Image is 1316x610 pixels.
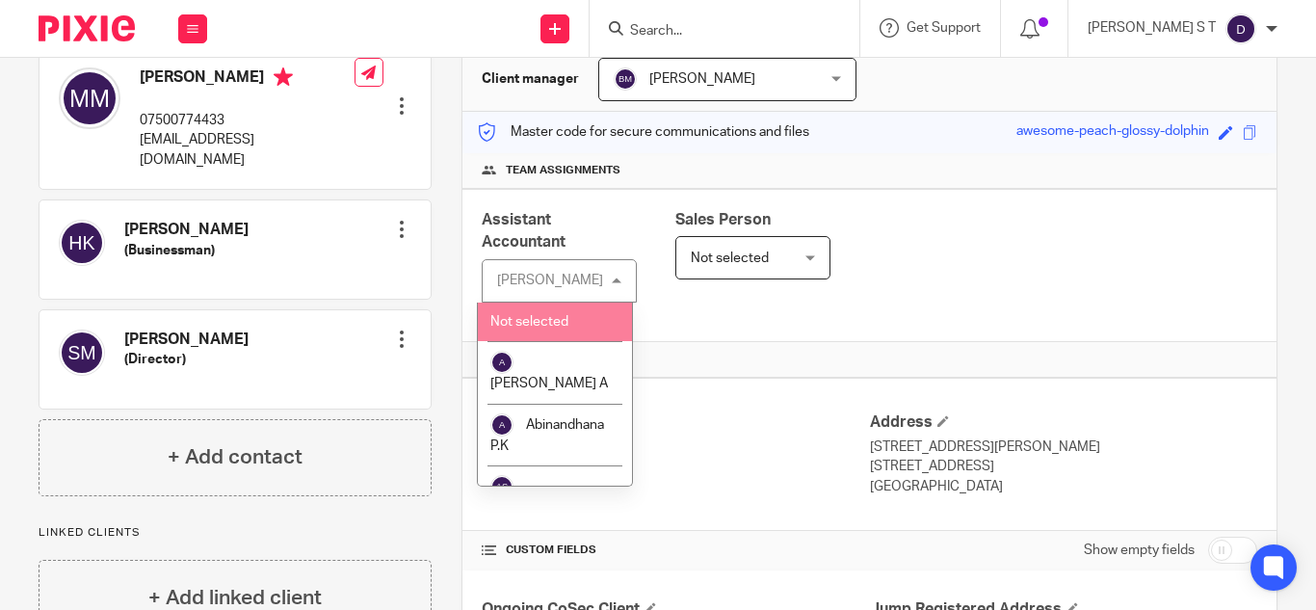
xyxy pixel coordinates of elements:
[482,412,869,433] h4: Client type
[628,23,802,40] input: Search
[1016,121,1209,144] div: awesome-peach-glossy-dolphin
[482,69,579,89] h3: Client manager
[59,330,105,376] img: svg%3E
[490,377,608,390] span: [PERSON_NAME] A
[497,274,603,287] div: [PERSON_NAME]
[614,67,637,91] img: svg%3E
[482,212,566,250] span: Assistant Accountant
[691,252,769,265] span: Not selected
[506,163,620,178] span: Team assignments
[482,543,869,558] h4: CUSTOM FIELDS
[39,525,432,541] p: Linked clients
[39,15,135,41] img: Pixie
[59,220,105,266] img: svg%3E
[1084,541,1195,560] label: Show empty fields
[59,67,120,129] img: svg%3E
[649,72,755,86] span: [PERSON_NAME]
[870,438,1257,457] p: [STREET_ADDRESS][PERSON_NAME]
[675,212,771,227] span: Sales Person
[140,67,355,92] h4: [PERSON_NAME]
[140,111,355,130] p: 07500774433
[490,413,513,437] img: svg%3E
[482,438,869,457] p: Limited company
[1225,13,1256,44] img: svg%3E
[907,21,981,35] span: Get Support
[168,442,303,472] h4: + Add contact
[124,330,249,350] h4: [PERSON_NAME]
[1088,18,1216,38] p: [PERSON_NAME] S T
[490,351,513,374] img: svg%3E
[490,475,513,498] img: svg%3E
[870,412,1257,433] h4: Address
[490,418,604,453] span: Abinandhana P.K
[274,67,293,87] i: Primary
[124,241,249,260] h5: (Businessman)
[870,477,1257,496] p: [GEOGRAPHIC_DATA]
[124,220,249,240] h4: [PERSON_NAME]
[490,315,568,329] span: Not selected
[477,122,809,142] p: Master code for secure communications and files
[140,130,355,170] p: [EMAIL_ADDRESS][DOMAIN_NAME]
[124,350,249,369] h5: (Director)
[870,457,1257,476] p: [STREET_ADDRESS]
